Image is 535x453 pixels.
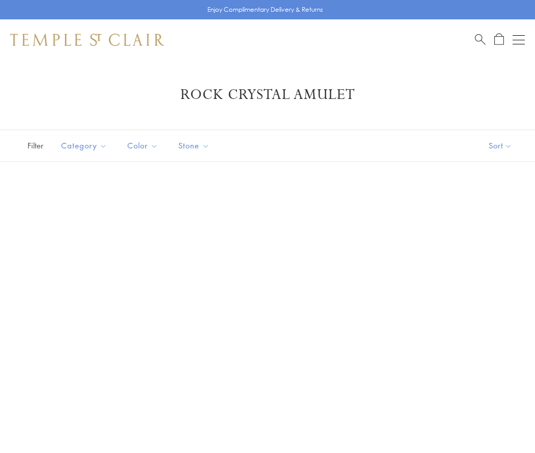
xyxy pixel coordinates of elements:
[171,134,217,157] button: Stone
[466,130,535,161] button: Show sort by
[207,5,323,15] p: Enjoy Complimentary Delivery & Returns
[513,34,525,46] button: Open navigation
[475,33,486,46] a: Search
[120,134,166,157] button: Color
[53,134,115,157] button: Category
[173,139,217,152] span: Stone
[56,139,115,152] span: Category
[494,33,504,46] a: Open Shopping Bag
[25,86,510,104] h1: Rock Crystal Amulet
[10,34,164,46] img: Temple St. Clair
[122,139,166,152] span: Color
